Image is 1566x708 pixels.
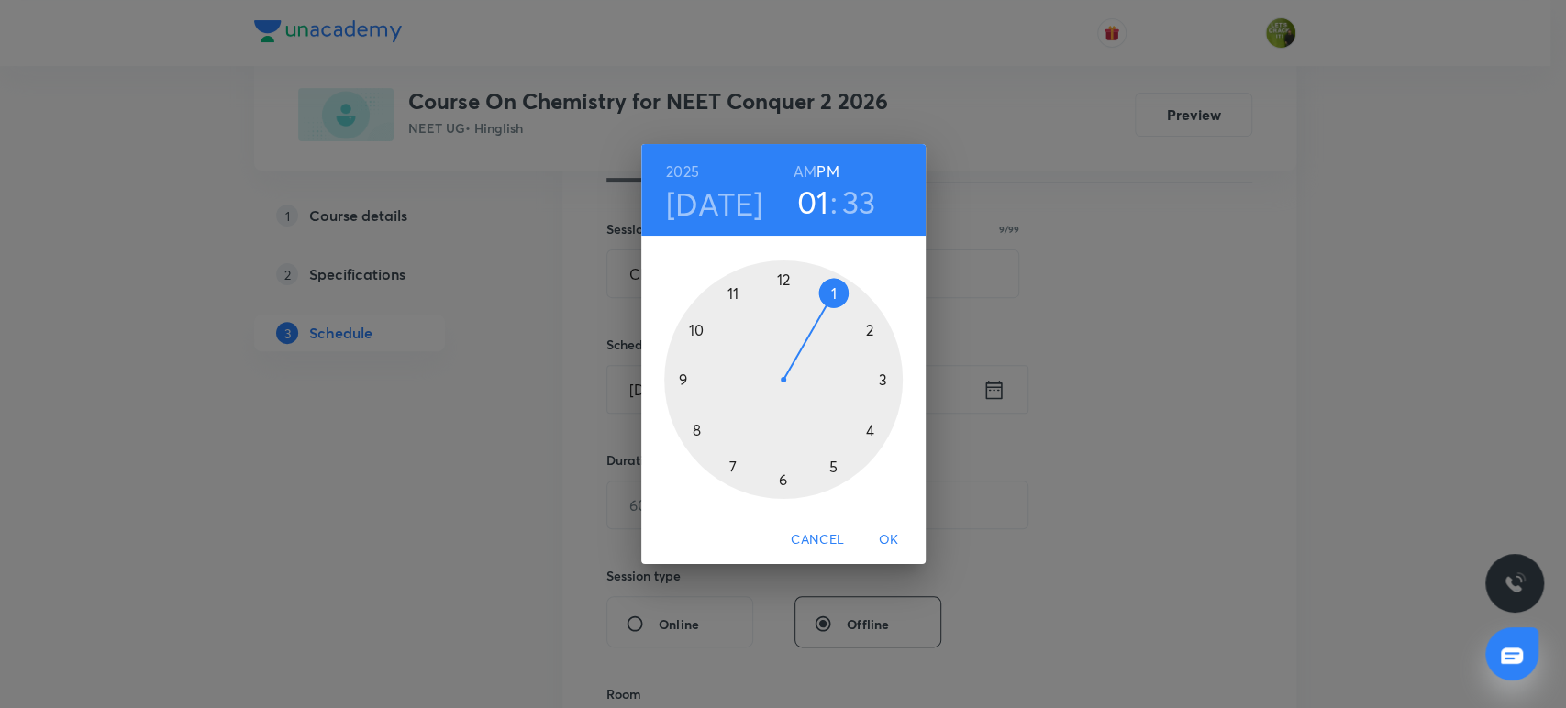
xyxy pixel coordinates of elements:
[783,523,851,557] button: Cancel
[791,528,844,551] span: Cancel
[794,159,816,184] button: AM
[860,523,918,557] button: OK
[867,528,911,551] span: OK
[830,183,838,221] h3: :
[666,184,763,223] button: [DATE]
[816,159,839,184] button: PM
[797,183,829,221] button: 01
[666,159,699,184] button: 2025
[842,183,876,221] button: 33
